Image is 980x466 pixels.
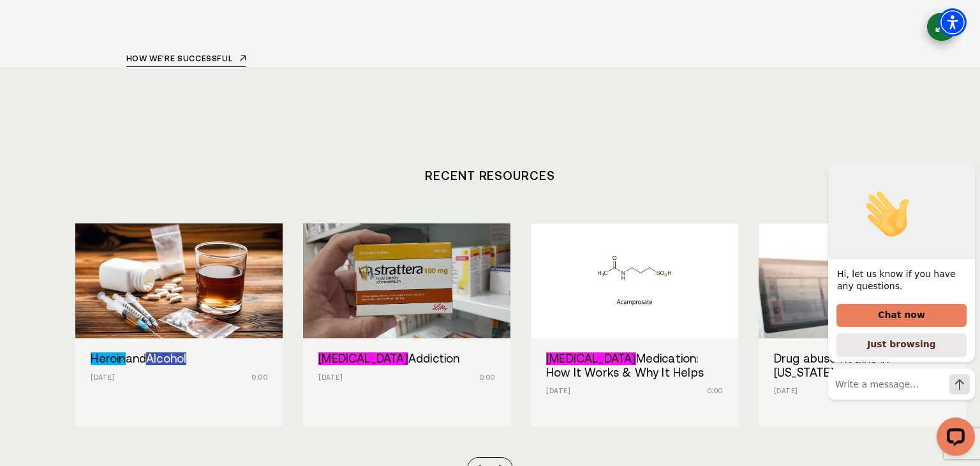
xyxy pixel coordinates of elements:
img: Campral Medication: How It Works & Why It Helps [531,223,738,338]
a: How we're successful [126,54,246,67]
h3: Addiction [318,352,495,366]
a: Strattera Addiction [MEDICAL_DATA]Addiction [DATE] 0:00 [303,223,510,426]
div: / [303,223,510,426]
div: / [75,223,283,426]
div: / [531,223,738,426]
span: Category: Human Rx Drugs : Label for RDT and review for PDS, Term: "CAMPRAL" [546,352,636,365]
h3: Drug abuse hotline in [US_STATE] [774,352,951,380]
h3: Medication: How It Works & Why It Helps [546,352,723,380]
a: Recent Resources [425,169,555,183]
p: [DATE] [546,387,702,395]
iframe: LiveChat chat widget [818,163,980,466]
span: Category: Alcohol, Term: "alcohol" [146,352,186,365]
img: Drug abuse hotline in New Hampshire [759,223,966,338]
span: Category: Human Rx Drugs : Label for RDT and review for PDS, Term: "STRATTERA" [318,352,408,365]
span: 0:00 [479,374,495,382]
p: [DATE] [774,387,930,395]
img: Heroin and Alcohol [75,223,283,338]
h3: and [91,352,267,366]
span: Category: Recreational Drug Terms : Review for potential Recreational Drugs content, Term: "heroin" [91,352,125,365]
span: 0:00 [707,387,723,395]
p: [DATE] [91,374,247,382]
a: Drug abuse hotline in New Hampshire Drug abuse hotline in [US_STATE] [DATE] 0:00 [759,223,966,426]
a: Heroin and Alcohol HeroinandAlcohol [DATE] 0:00 [75,223,283,426]
div: / [759,223,966,426]
span: 0:00 [251,374,267,382]
p: [DATE] [318,374,475,382]
a: Campral Medication: How It Works & Why It Helps [MEDICAL_DATA]Medication: How It Works & Why It H... [531,223,738,426]
div: Accessibility Menu [939,8,967,36]
img: Strattera Addiction [303,223,510,338]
